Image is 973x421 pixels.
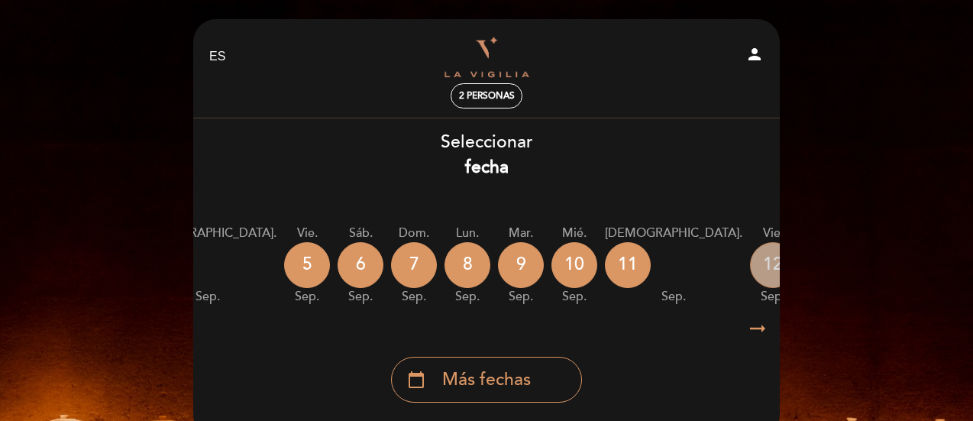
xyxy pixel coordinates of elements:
[459,90,515,102] span: 2 personas
[745,45,764,63] i: person
[750,242,796,288] div: 12
[605,288,742,306] div: sep.
[338,242,383,288] div: 6
[551,225,597,242] div: mié.
[605,225,742,242] div: [DEMOGRAPHIC_DATA].
[192,130,781,180] div: Seleccionar
[391,225,437,242] div: dom.
[338,288,383,306] div: sep.
[391,242,437,288] div: 7
[498,288,544,306] div: sep.
[605,242,651,288] div: 11
[284,288,330,306] div: sep.
[407,367,425,393] i: calendar_today
[284,242,330,288] div: 5
[444,288,490,306] div: sep.
[338,225,383,242] div: sáb.
[442,368,531,393] span: Más fechas
[444,242,490,288] div: 8
[139,288,276,306] div: sep.
[746,313,769,345] i: arrow_right_alt
[551,288,597,306] div: sep.
[498,225,544,242] div: mar.
[284,225,330,242] div: vie.
[465,157,509,178] b: fecha
[745,45,764,69] button: person
[391,288,437,306] div: sep.
[139,225,276,242] div: [DEMOGRAPHIC_DATA].
[551,242,597,288] div: 10
[498,242,544,288] div: 9
[750,288,796,306] div: sep.
[750,225,796,242] div: vie.
[444,225,490,242] div: lun.
[391,36,582,78] a: Bodega La Vigilia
